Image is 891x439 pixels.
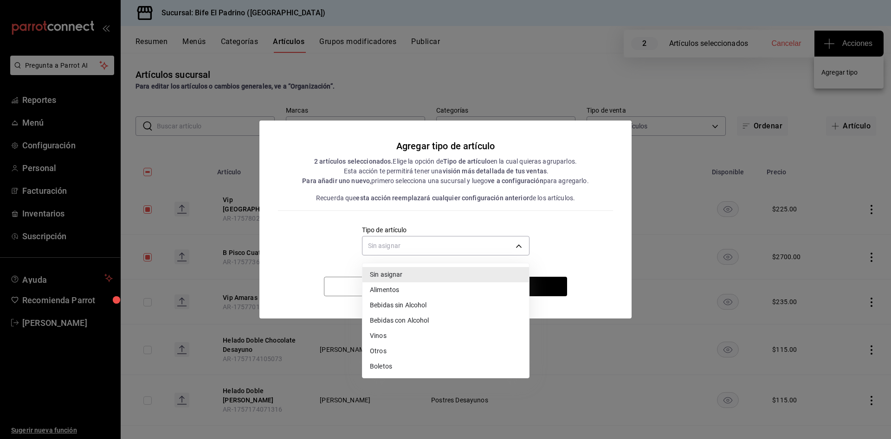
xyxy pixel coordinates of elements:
li: Otros [362,344,529,359]
li: Alimentos [362,282,529,298]
li: Boletos [362,359,529,374]
li: Sin asignar [362,267,529,282]
li: Vinos [362,328,529,344]
li: Bebidas sin Alcohol [362,298,529,313]
li: Bebidas con Alcohol [362,313,529,328]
